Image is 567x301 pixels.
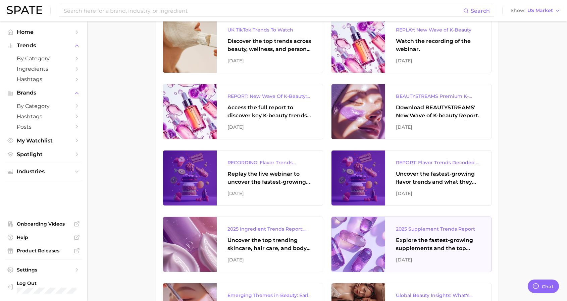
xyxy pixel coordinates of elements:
a: 2025 Supplement Trends ReportExplore the fastest-growing supplements and the top wellness concern... [331,217,492,272]
button: Trends [5,41,82,51]
div: 2025 Ingredient Trends Report: The Ingredients Defining Beauty in [DATE] [227,225,312,233]
div: Access the full report to discover key K-beauty trends influencing [DATE] beauty market [227,104,312,120]
a: Home [5,27,82,37]
div: [DATE] [396,189,480,197]
button: Industries [5,167,82,177]
span: Search [471,8,490,14]
span: Industries [17,169,70,175]
div: BEAUTYSTREAMS Premium K-beauty Trends Report [396,92,480,100]
div: 2025 Supplement Trends Report [396,225,480,233]
button: ShowUS Market [509,6,562,15]
a: My Watchlist [5,135,82,146]
div: [DATE] [227,189,312,197]
a: REPORT: Flavor Trends Decoded - What's New & What's Next According to TikTok & GoogleUncover the ... [331,150,492,206]
a: RECORDING: Flavor Trends Decoded - What's New & What's Next According to TikTok & GoogleReplay th... [163,150,323,206]
span: by Category [17,55,70,62]
a: Settings [5,265,82,275]
span: Brands [17,90,70,96]
span: Help [17,234,70,240]
div: [DATE] [396,123,480,131]
div: Download BEAUTYSTREAMS' New Wave of K-beauty Report. [396,104,480,120]
a: Product Releases [5,246,82,256]
span: US Market [527,9,553,12]
span: Ingredients [17,66,70,72]
a: Log out. Currently logged in with e-mail ameera.masud@digitas.com. [5,278,82,296]
a: Posts [5,122,82,132]
span: Log Out [17,280,84,286]
div: Uncover the fastest-growing flavor trends and what they signal about evolving consumer tastes. [396,170,480,186]
div: REPORT: New Wave Of K-Beauty: [GEOGRAPHIC_DATA]’s Trending Innovations In Skincare & Color Cosmetics [227,92,312,100]
span: Onboarding Videos [17,221,70,227]
div: REPORT: Flavor Trends Decoded - What's New & What's Next According to TikTok & Google [396,159,480,167]
span: Show [511,9,525,12]
div: Global Beauty Insights: What's Trending & What's Ahead? [396,291,480,299]
div: [DATE] [227,256,312,264]
div: Emerging Themes in Beauty: Early Trend Signals with Big Potential [227,291,312,299]
div: Explore the fastest-growing supplements and the top wellness concerns driving consumer demand [396,236,480,252]
a: Help [5,232,82,242]
div: UK TikTok Trends To Watch [227,26,312,34]
span: Product Releases [17,248,70,254]
a: REPLAY: New Wave of K-BeautyWatch the recording of the webinar.[DATE] [331,17,492,73]
div: REPLAY: New Wave of K-Beauty [396,26,480,34]
a: REPORT: New Wave Of K-Beauty: [GEOGRAPHIC_DATA]’s Trending Innovations In Skincare & Color Cosmet... [163,84,323,139]
a: Hashtags [5,74,82,84]
a: UK TikTok Trends To WatchDiscover the top trends across beauty, wellness, and personal care on Ti... [163,17,323,73]
div: Watch the recording of the webinar. [396,37,480,53]
span: by Category [17,103,70,109]
span: Hashtags [17,76,70,82]
a: by Category [5,53,82,64]
button: Brands [5,88,82,98]
div: Discover the top trends across beauty, wellness, and personal care on TikTok [GEOGRAPHIC_DATA]. [227,37,312,53]
div: [DATE] [227,123,312,131]
div: [DATE] [227,57,312,65]
span: Trends [17,43,70,49]
div: RECORDING: Flavor Trends Decoded - What's New & What's Next According to TikTok & Google [227,159,312,167]
span: Settings [17,267,70,273]
span: My Watchlist [17,137,70,144]
div: [DATE] [396,256,480,264]
a: Ingredients [5,64,82,74]
div: Uncover the top trending skincare, hair care, and body care ingredients capturing attention on Go... [227,236,312,252]
span: Spotlight [17,151,70,158]
img: SPATE [7,6,42,14]
a: by Category [5,101,82,111]
a: Onboarding Videos [5,219,82,229]
a: Spotlight [5,149,82,160]
div: [DATE] [396,57,480,65]
a: 2025 Ingredient Trends Report: The Ingredients Defining Beauty in [DATE]Uncover the top trending ... [163,217,323,272]
a: BEAUTYSTREAMS Premium K-beauty Trends ReportDownload BEAUTYSTREAMS' New Wave of K-beauty Report.[... [331,84,492,139]
a: Hashtags [5,111,82,122]
input: Search here for a brand, industry, or ingredient [63,5,463,16]
span: Posts [17,124,70,130]
span: Hashtags [17,113,70,120]
span: Home [17,29,70,35]
div: Replay the live webinar to uncover the fastest-growing flavor trends and what they signal about e... [227,170,312,186]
